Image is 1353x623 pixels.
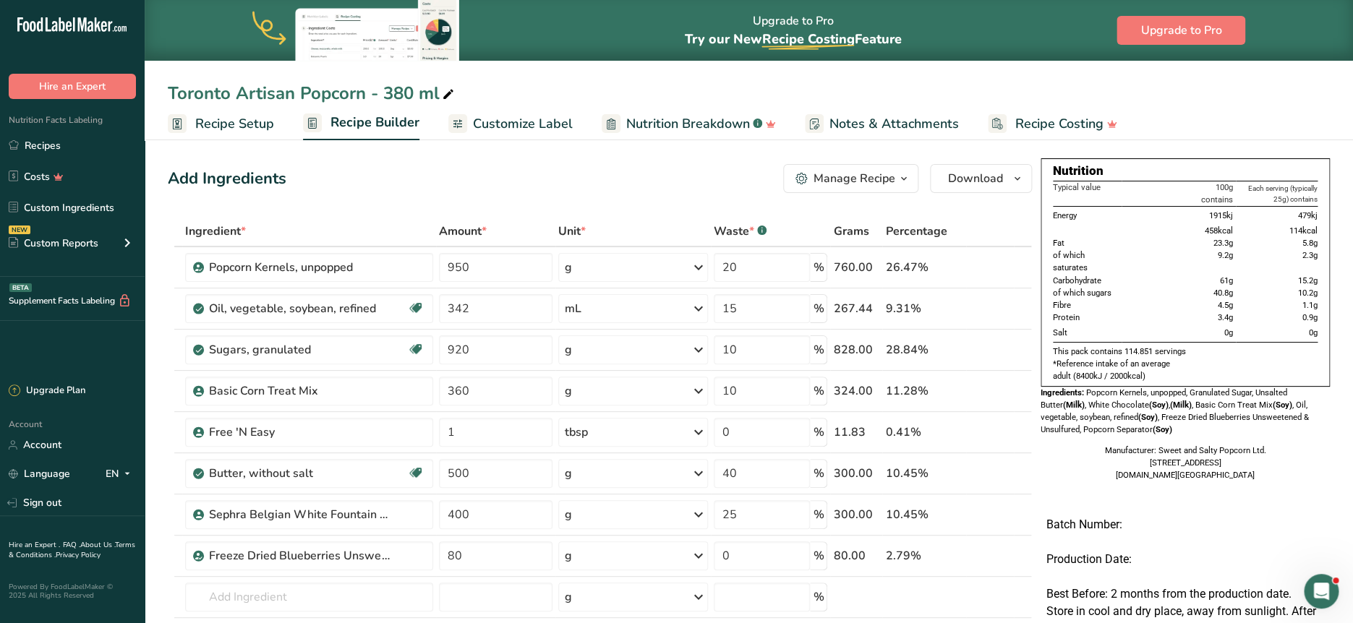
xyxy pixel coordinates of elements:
th: Each serving (typically 25g) contains [1236,181,1318,206]
input: Add Ingredient [185,583,433,611]
div: NEW [9,225,30,234]
b: (Soy) [1149,400,1169,410]
span: Grams [833,223,868,240]
span: Download [948,170,1003,187]
div: Toronto Artisan Popcorn - 380 ml [168,80,457,106]
button: Download [930,164,1032,193]
span: 0.9g [1302,312,1318,322]
div: 26.47% [885,259,963,276]
button: Manage Recipe [783,164,918,193]
span: 9.2g [1218,250,1233,260]
div: Manufacturer: Sweet and Salty Popcorn Ltd. [STREET_ADDRESS] [DOMAIN_NAME][GEOGRAPHIC_DATA] [1041,444,1330,481]
td: Fibre [1053,299,1122,311]
a: Recipe Setup [168,108,274,140]
span: Ingredient [185,223,246,240]
a: Recipe Costing [988,108,1117,140]
div: mL [565,300,581,317]
span: 3.4g [1218,312,1233,322]
div: 0.41% [885,424,963,441]
div: Upgrade Plan [9,384,85,398]
span: Popcorn Kernels, unpopped, Granulated Sugar, Unsalted Butter , White Chocolate , , Basic Corn Tre... [1041,387,1309,434]
span: Upgrade to Pro [1140,22,1221,39]
div: EN [106,465,136,483]
div: Custom Reports [9,236,98,251]
b: (Soy) [1153,424,1172,434]
span: 0g [1309,327,1318,338]
div: g [565,341,572,358]
span: 15.2g [1298,275,1318,285]
div: g [565,259,572,276]
div: Powered By FoodLabelMaker © 2025 All Rights Reserved [9,583,136,600]
span: 2.3g [1302,250,1318,260]
td: Carbohydrate [1053,275,1122,287]
iframe: Intercom live chat [1304,574,1339,609]
div: Sugars, granulated [209,341,390,358]
a: FAQ . [63,540,80,550]
div: Sephra Belgian White Fountain Chocolate [209,506,390,523]
a: Customize Label [448,108,573,140]
div: Upgrade to Pro [684,1,901,61]
span: 61g [1220,275,1233,285]
div: 11.83 [833,424,879,441]
span: Recipe Costing [761,30,854,48]
div: Manage Recipe [814,170,895,187]
b: (Soy) [1273,400,1292,410]
div: Freeze Dried Blueberries Unsweetened & Unsulfured [209,547,390,564]
span: Amount [439,223,487,240]
p: This pack contains 114.851 servings [1053,345,1318,358]
span: 4.5g [1218,300,1233,310]
div: 300.00 [833,465,879,482]
div: Nutrition [1053,162,1318,181]
p: Batch Number: [1046,516,1324,533]
span: 40.8g [1213,288,1233,298]
div: Waste [714,223,767,240]
button: Hire an Expert [9,74,136,99]
p: Production Date: [1046,551,1324,568]
span: 5.8g [1302,238,1318,248]
div: 28.84% [885,341,963,358]
div: 760.00 [833,259,879,276]
div: g [565,588,572,606]
div: 324.00 [833,382,879,400]
div: 80.00 [833,547,879,564]
button: Upgrade to Pro [1117,16,1245,45]
div: Add Ingredients [168,167,286,191]
div: Free 'N Easy [209,424,390,441]
th: 100g contains [1122,181,1235,206]
span: Try our New Feature [684,30,901,48]
span: Recipe Costing [1015,114,1104,134]
div: 2.79% [885,547,963,564]
span: Recipe Builder [330,113,419,132]
span: *Reference intake of an average adult (8400kJ / 2000kcal) [1053,358,1170,381]
span: Unit [558,223,586,240]
td: Salt [1053,324,1122,343]
span: Ingredients: [1041,387,1084,398]
div: 10.45% [885,465,963,482]
div: 9.31% [885,300,963,317]
span: 1915kj [1209,210,1233,220]
div: Oil, vegetable, soybean, refined [209,300,390,317]
div: Butter, without salt [209,465,390,482]
span: 10.2g [1298,288,1318,298]
td: of which sugars [1053,287,1122,299]
a: Hire an Expert . [9,540,60,550]
div: Basic Corn Treat Mix [209,382,390,400]
div: g [565,382,572,400]
th: Typical value [1053,181,1122,206]
div: 300.00 [833,506,879,523]
td: Energy [1053,206,1122,225]
a: Terms & Conditions . [9,540,135,560]
span: 458kcal [1205,225,1233,236]
b: (Milk) [1063,400,1085,410]
div: g [565,465,572,482]
td: of which saturates [1053,249,1122,274]
div: g [565,547,572,564]
td: Protein [1053,311,1122,324]
div: BETA [9,283,32,292]
span: 23.3g [1213,238,1233,248]
span: 0g [1224,327,1233,338]
span: Recipe Setup [195,114,274,134]
div: g [565,506,572,523]
span: Customize Label [473,114,573,134]
p: Best Before: 2 months from the production date. [1046,585,1324,603]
